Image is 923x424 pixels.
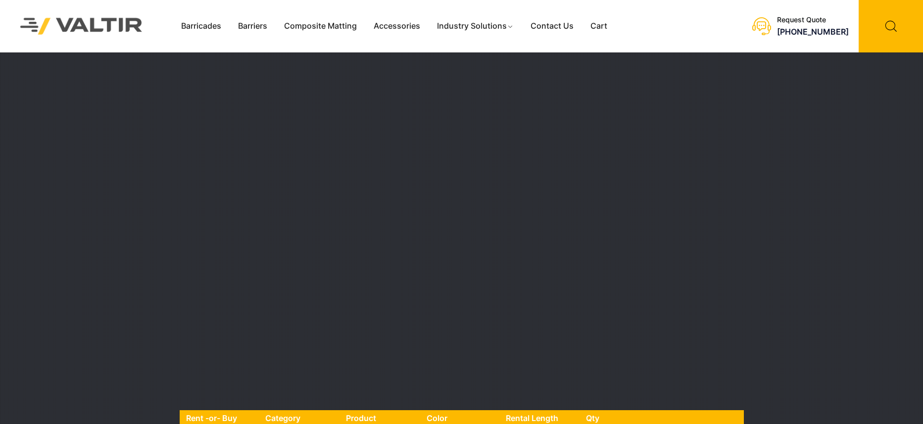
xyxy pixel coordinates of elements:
[777,27,849,37] a: [PHONE_NUMBER]
[173,19,230,34] a: Barricades
[230,19,276,34] a: Barriers
[582,19,616,34] a: Cart
[276,19,365,34] a: Composite Matting
[7,5,155,47] img: Valtir Rentals
[429,19,522,34] a: Industry Solutions
[522,19,582,34] a: Contact Us
[777,16,849,24] div: Request Quote
[365,19,429,34] a: Accessories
